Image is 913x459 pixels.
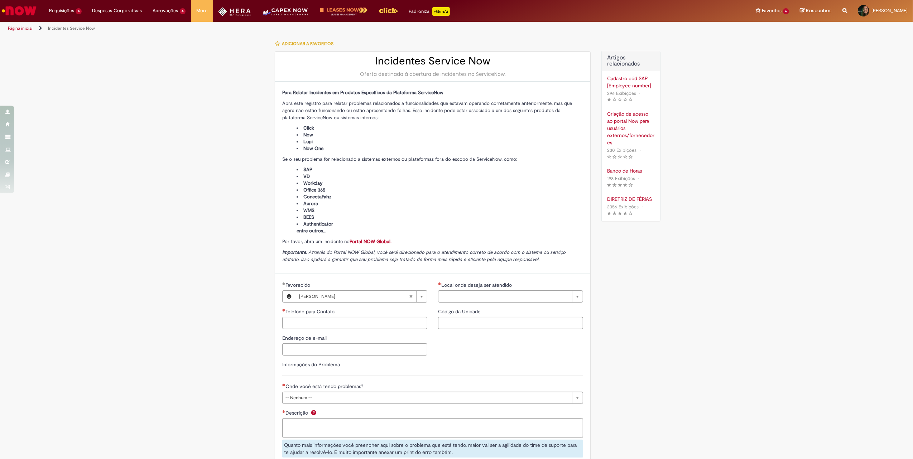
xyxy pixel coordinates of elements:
span: Necessários - Local onde deseja ser atendido [441,282,513,288]
span: Obrigatório Preenchido [282,282,285,285]
div: Oferta destinada à abertura de incidentes no ServiceNow. [282,71,583,78]
span: • [638,88,642,98]
div: Quanto mais informações você preencher aqui sobre o problema que está tendo, maior vai ser a agil... [282,440,583,458]
span: Para Relatar Incidentes em Produtos Específicos da Plataforma ServiceNow [282,90,443,96]
span: VD [303,173,310,179]
span: Telefone para Contato [285,308,336,315]
span: Requisições [49,7,74,14]
span: Aurora [303,200,318,207]
p: +GenAi [432,7,450,16]
span: More [196,7,207,14]
img: click_logo_yellow_360x200.png [379,5,398,16]
span: entre outros... [297,228,326,234]
span: 296 Exibições [607,90,636,96]
div: Padroniza [409,7,450,16]
img: HeraLogo.png [218,7,251,16]
span: [PERSON_NAME] [871,8,908,14]
a: Cadastro cód SAP [Employee number] [607,75,655,89]
span: Authenticator [303,221,333,227]
span: • [640,202,644,212]
img: ServiceNow [1,4,38,18]
span: 6 [783,8,789,14]
a: Criação de acesso ao portal Now para usuários externos/fornecedores [607,110,655,146]
span: Necessários [282,383,285,386]
span: BEES [303,214,314,220]
span: Rascunhos [806,7,832,14]
span: Por favor, abra um incidente no [282,238,391,245]
span: Favoritos [762,7,782,14]
span: Favorecido, Caroline Gumieri Torres [285,282,312,288]
a: Rascunhos [800,8,832,14]
span: Onde você está tendo problemas? [285,383,365,390]
a: Incidentes Service Now [48,25,95,31]
span: Now [303,132,313,138]
span: Necessários [438,282,441,285]
strong: Importante [282,249,306,255]
input: Código da Unidade [438,317,583,329]
button: Favorecido, Visualizar este registro Caroline Gumieri Torres [283,291,295,302]
img: CapexLogo5.png [261,7,309,21]
h3: Artigos relacionados [607,55,655,67]
span: 2356 Exibições [607,204,639,210]
span: Lupi [303,139,313,145]
img: logo-leases-transp-branco.png [320,7,368,16]
a: DIRETRIZ DE FÉRIAS [607,195,655,203]
span: SAP [303,166,312,173]
ul: Trilhas de página [5,22,603,35]
a: [PERSON_NAME]Limpar campo Favorecido [295,291,427,302]
span: Necessários [282,309,285,311]
span: [PERSON_NAME] [299,291,409,302]
a: Limpar campo Local onde deseja ser atendido [438,290,583,303]
a: Banco de Horas [607,167,655,174]
span: WMS [303,207,314,213]
span: 4 [76,8,82,14]
span: 230 Exibições [607,147,636,153]
span: 198 Exibições [607,175,635,182]
span: Descrição [285,410,309,416]
input: Telefone para Contato [282,317,427,329]
span: ConectaFahz [303,194,331,200]
span: Aprovações [153,7,178,14]
label: Informações do Problema [282,361,340,368]
a: Portal NOW Global. [350,238,391,245]
span: Código da Unidade [438,308,482,315]
span: Ajuda para Descrição [309,410,318,415]
span: -- Nenhum -- [285,392,568,404]
span: Workday [303,180,322,186]
span: Endereço de e-mail [282,335,328,341]
button: Adicionar a Favoritos [275,36,337,51]
span: Se o seu problema for relacionado a sistemas externos ou plataformas fora do escopo da ServiceNow... [282,156,517,162]
input: Endereço de e-mail [282,343,427,356]
span: Necessários [282,410,285,413]
abbr: Limpar campo Favorecido [405,291,416,302]
span: Adicionar a Favoritos [282,41,333,47]
a: Página inicial [8,25,33,31]
span: • [638,145,642,155]
span: Abra este registro para relatar problemas relacionados a funcionalidades que estavam operando cor... [282,100,572,121]
span: Click [303,125,314,131]
span: 4 [180,8,186,14]
span: Despesas Corporativas [92,7,142,14]
span: : Através do Portal NOW Global, você será direcionado para o atendimento correto de acordo com o ... [282,249,566,262]
textarea: Descrição [282,418,583,438]
h2: Incidentes Service Now [282,55,583,67]
span: • [636,174,641,183]
span: Office 365 [303,187,325,193]
span: Now One [303,145,323,151]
